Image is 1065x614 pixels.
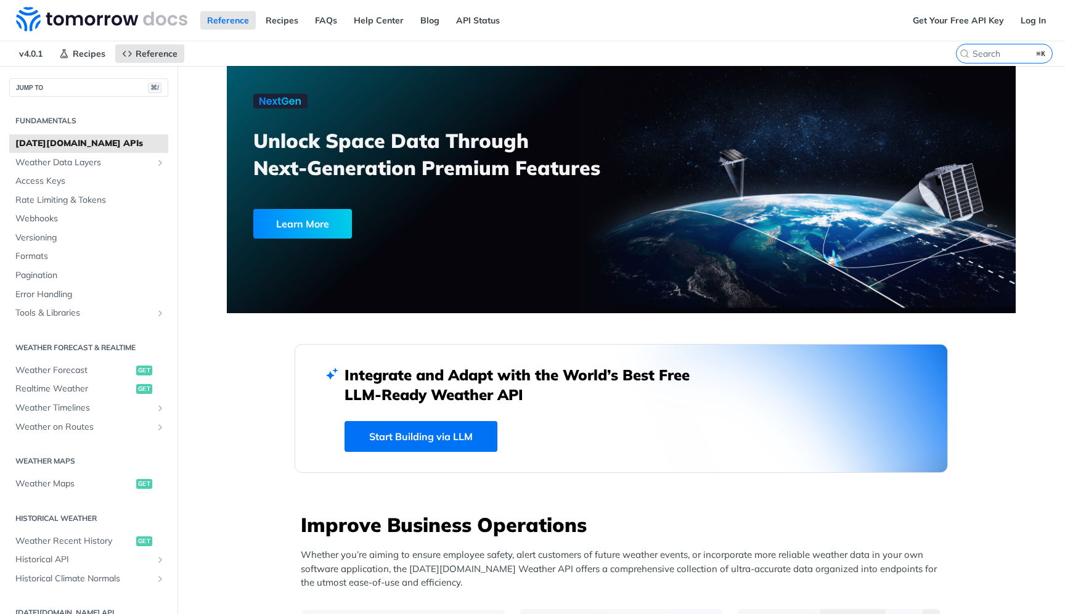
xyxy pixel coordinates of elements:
[15,535,133,547] span: Weather Recent History
[136,48,177,59] span: Reference
[15,157,152,169] span: Weather Data Layers
[9,361,168,380] a: Weather Forecastget
[155,403,165,413] button: Show subpages for Weather Timelines
[308,11,344,30] a: FAQs
[9,153,168,172] a: Weather Data LayersShow subpages for Weather Data Layers
[345,365,708,404] h2: Integrate and Adapt with the World’s Best Free LLM-Ready Weather API
[15,383,133,395] span: Realtime Weather
[9,134,168,153] a: [DATE][DOMAIN_NAME] APIs
[200,11,256,30] a: Reference
[148,83,161,93] span: ⌘/
[16,7,187,31] img: Tomorrow.io Weather API Docs
[136,479,152,489] span: get
[15,364,133,377] span: Weather Forecast
[52,44,112,63] a: Recipes
[9,551,168,569] a: Historical APIShow subpages for Historical API
[1034,47,1049,60] kbd: ⌘K
[15,573,152,585] span: Historical Climate Normals
[9,513,168,524] h2: Historical Weather
[9,229,168,247] a: Versioning
[9,304,168,322] a: Tools & LibrariesShow subpages for Tools & Libraries
[906,11,1011,30] a: Get Your Free API Key
[136,384,152,394] span: get
[9,342,168,353] h2: Weather Forecast & realtime
[9,532,168,551] a: Weather Recent Historyget
[136,536,152,546] span: get
[9,266,168,285] a: Pagination
[155,574,165,584] button: Show subpages for Historical Climate Normals
[155,158,165,168] button: Show subpages for Weather Data Layers
[115,44,184,63] a: Reference
[345,421,497,452] a: Start Building via LLM
[253,94,308,108] img: NextGen
[1014,11,1053,30] a: Log In
[9,115,168,126] h2: Fundamentals
[9,191,168,210] a: Rate Limiting & Tokens
[9,247,168,266] a: Formats
[9,380,168,398] a: Realtime Weatherget
[9,475,168,493] a: Weather Mapsget
[9,399,168,417] a: Weather TimelinesShow subpages for Weather Timelines
[253,127,635,181] h3: Unlock Space Data Through Next-Generation Premium Features
[9,78,168,97] button: JUMP TO⌘/
[15,213,165,225] span: Webhooks
[9,172,168,190] a: Access Keys
[301,511,948,538] h3: Improve Business Operations
[960,49,969,59] svg: Search
[15,289,165,301] span: Error Handling
[301,548,948,590] p: Whether you’re aiming to ensure employee safety, alert customers of future weather events, or inc...
[15,269,165,282] span: Pagination
[73,48,105,59] span: Recipes
[414,11,446,30] a: Blog
[15,478,133,490] span: Weather Maps
[136,366,152,375] span: get
[12,44,49,63] span: v4.0.1
[9,570,168,588] a: Historical Climate NormalsShow subpages for Historical Climate Normals
[15,232,165,244] span: Versioning
[15,554,152,566] span: Historical API
[449,11,507,30] a: API Status
[9,418,168,436] a: Weather on RoutesShow subpages for Weather on Routes
[9,285,168,304] a: Error Handling
[15,402,152,414] span: Weather Timelines
[155,422,165,432] button: Show subpages for Weather on Routes
[253,209,352,239] div: Learn More
[155,308,165,318] button: Show subpages for Tools & Libraries
[15,307,152,319] span: Tools & Libraries
[347,11,410,30] a: Help Center
[9,210,168,228] a: Webhooks
[15,421,152,433] span: Weather on Routes
[15,137,165,150] span: [DATE][DOMAIN_NAME] APIs
[15,250,165,263] span: Formats
[253,209,558,239] a: Learn More
[15,175,165,187] span: Access Keys
[9,456,168,467] h2: Weather Maps
[259,11,305,30] a: Recipes
[155,555,165,565] button: Show subpages for Historical API
[15,194,165,207] span: Rate Limiting & Tokens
